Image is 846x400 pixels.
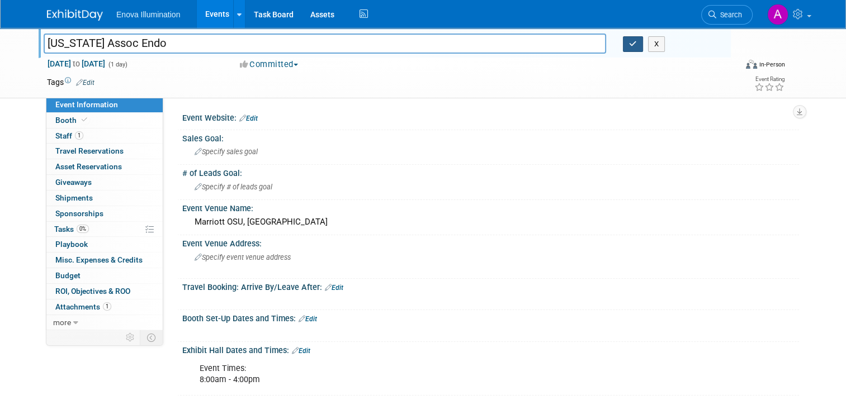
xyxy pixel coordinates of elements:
[107,61,127,68] span: (1 day)
[121,330,140,345] td: Personalize Event Tab Strip
[701,5,753,25] a: Search
[195,183,272,191] span: Specify # of leads goal
[54,225,89,234] span: Tasks
[191,213,791,231] div: Marriott OSU, [GEOGRAPHIC_DATA]
[648,36,665,52] button: X
[46,315,163,330] a: more
[716,11,742,19] span: Search
[767,4,788,25] img: Andrea Miller
[47,77,94,88] td: Tags
[55,146,124,155] span: Travel Reservations
[46,191,163,206] a: Shipments
[46,206,163,221] a: Sponsorships
[292,347,310,355] a: Edit
[754,77,784,82] div: Event Rating
[46,253,163,268] a: Misc. Expenses & Credits
[239,115,258,122] a: Edit
[76,79,94,87] a: Edit
[140,330,163,345] td: Toggle Event Tabs
[77,225,89,233] span: 0%
[47,9,103,21] img: ExhibitDay
[71,59,82,68] span: to
[55,240,88,249] span: Playbook
[195,147,258,156] span: Specify sales goal
[46,159,163,174] a: Asset Reservations
[195,253,291,261] span: Specify event venue address
[55,116,89,125] span: Booth
[46,128,163,144] a: Staff1
[182,279,799,293] div: Travel Booking: Arrive By/Leave After:
[759,60,785,69] div: In-Person
[46,113,163,128] a: Booth
[75,131,83,140] span: 1
[325,284,343,292] a: Edit
[55,255,143,264] span: Misc. Expenses & Credits
[182,165,799,179] div: # of Leads Goal:
[55,162,122,171] span: Asset Reservations
[55,287,130,296] span: ROI, Objectives & ROO
[103,302,111,311] span: 1
[46,97,163,112] a: Event Information
[46,299,163,315] a: Attachments1
[47,59,106,69] span: [DATE] [DATE]
[46,175,163,190] a: Giveaways
[55,100,118,109] span: Event Information
[55,193,93,202] span: Shipments
[53,318,71,327] span: more
[182,200,799,214] div: Event Venue Name:
[55,209,103,218] span: Sponsorships
[182,235,799,249] div: Event Venue Address:
[55,302,111,311] span: Attachments
[46,144,163,159] a: Travel Reservations
[746,60,757,69] img: Format-Inperson.png
[55,178,92,187] span: Giveaways
[46,284,163,299] a: ROI, Objectives & ROO
[192,358,679,391] div: Event Times: 8:00am - 4:00pm
[55,271,81,280] span: Budget
[82,117,87,123] i: Booth reservation complete
[46,268,163,283] a: Budget
[182,109,799,124] div: Event Website:
[46,237,163,252] a: Playbook
[46,222,163,237] a: Tasks0%
[182,130,799,144] div: Sales Goal:
[236,59,303,70] button: Committed
[299,315,317,323] a: Edit
[182,310,799,325] div: Booth Set-Up Dates and Times:
[182,342,799,356] div: Exhibit Hall Dates and Times:
[116,10,180,19] span: Enova Illumination
[676,58,785,75] div: Event Format
[55,131,83,140] span: Staff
